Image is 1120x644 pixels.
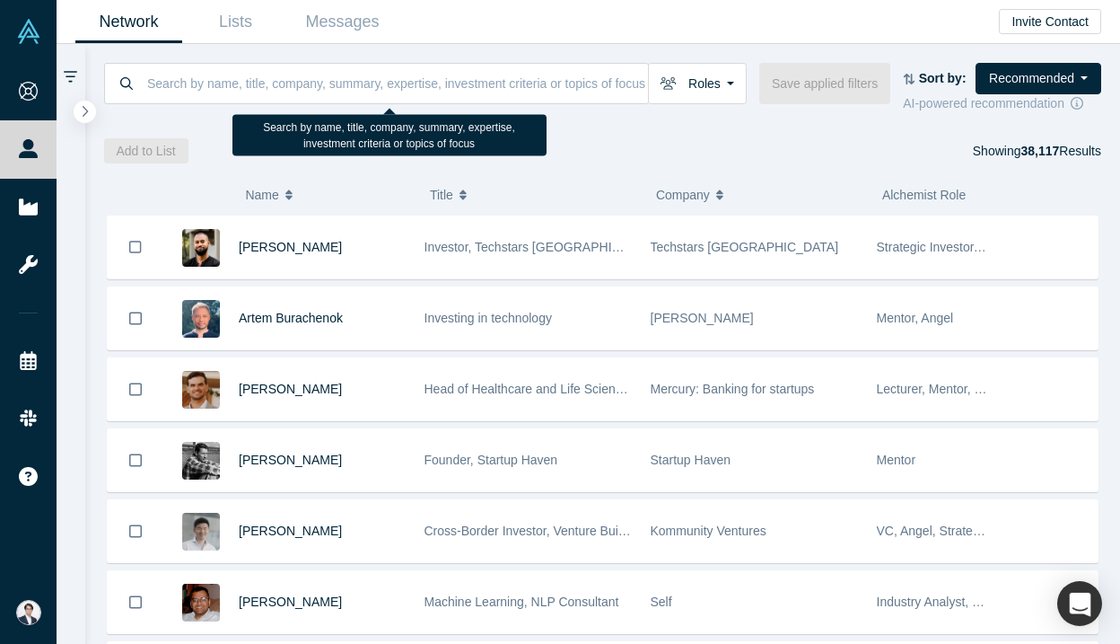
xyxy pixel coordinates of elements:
[108,287,163,349] button: Bookmark
[239,240,342,254] a: [PERSON_NAME]
[239,382,342,396] a: [PERSON_NAME]
[182,584,220,622] img: Kamal Ali's Profile Image
[877,240,1020,254] span: Strategic Investor, Mentor
[903,94,1101,113] div: AI-powered recommendation
[999,9,1101,34] button: Invite Contact
[424,453,558,467] span: Founder, Startup Haven
[656,176,863,214] button: Company
[651,382,815,396] span: Mercury: Banking for startups
[919,71,967,85] strong: Sort by:
[877,453,916,467] span: Mentor
[182,229,220,267] img: Naji Barnes-McFarlane's Profile Image
[239,453,342,467] a: [PERSON_NAME]
[424,311,552,325] span: Investing in technology
[877,311,954,325] span: Mentor, Angel
[182,513,220,551] img: Gerald Tock's Profile Image
[245,176,278,214] span: Name
[182,442,220,480] img: Bob Crimmins's Profile Image
[651,240,839,254] span: Techstars [GEOGRAPHIC_DATA]
[648,63,747,104] button: Roles
[424,524,640,538] span: Cross-Border Investor, Venture Builder
[877,524,1037,538] span: VC, Angel, Strategic Investor
[430,176,637,214] button: Title
[882,188,966,202] span: Alchemist Role
[182,1,289,43] a: Lists
[424,240,663,254] span: Investor, Techstars [GEOGRAPHIC_DATA]
[651,453,731,467] span: Startup Haven
[424,382,635,396] span: Head of Healthcare and Life Sciences
[245,176,411,214] button: Name
[108,429,163,491] button: Bookmark
[75,1,182,43] a: Network
[104,138,188,163] button: Add to List
[182,300,220,338] img: Artem Burachenok's Profile Image
[16,19,41,44] img: Alchemist Vault Logo
[1020,144,1059,158] strong: 38,117
[651,595,672,609] span: Self
[1020,144,1101,158] span: Results
[108,571,163,633] button: Bookmark
[239,311,343,325] a: Artem Burachenok
[239,595,342,609] a: [PERSON_NAME]
[651,524,766,538] span: Kommunity Ventures
[976,63,1101,94] button: Recommended
[656,176,710,214] span: Company
[973,138,1101,163] div: Showing
[424,595,619,609] span: Machine Learning, NLP Consultant
[239,524,342,538] a: [PERSON_NAME]
[108,216,163,278] button: Bookmark
[145,62,648,104] input: Search by name, title, company, summary, expertise, investment criteria or topics of focus
[108,358,163,420] button: Bookmark
[759,63,890,104] button: Save applied filters
[16,600,41,625] img: Eisuke Shimizu's Account
[182,371,220,409] img: Ben Kromnick's Profile Image
[430,176,453,214] span: Title
[651,311,754,325] span: [PERSON_NAME]
[108,500,163,562] button: Bookmark
[289,1,396,43] a: Messages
